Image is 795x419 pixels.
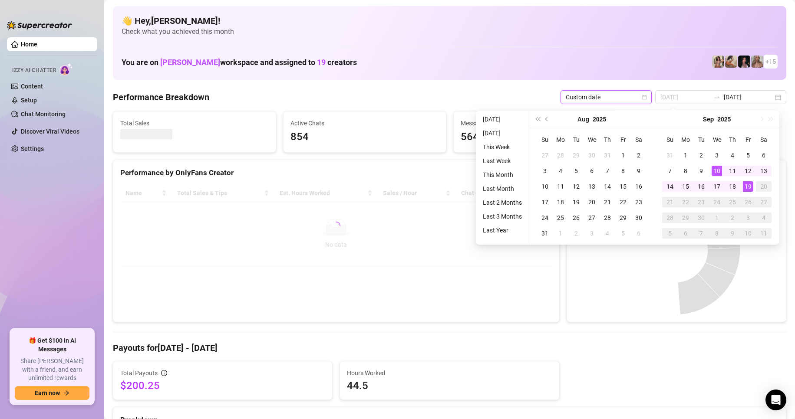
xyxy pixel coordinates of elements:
td: 2025-09-02 [568,226,584,241]
td: 2025-08-02 [631,147,647,163]
div: 17 [540,197,550,207]
td: 2025-09-16 [693,179,709,194]
div: 6 [633,228,644,239]
span: Total Payouts [120,368,158,378]
td: 2025-09-20 [756,179,772,194]
td: 2025-08-17 [537,194,553,210]
td: 2025-09-23 [693,194,709,210]
td: 2025-09-15 [678,179,693,194]
div: 30 [696,213,706,223]
td: 2025-09-04 [725,147,740,163]
span: Share [PERSON_NAME] with a friend, and earn unlimited rewards [15,357,89,383]
div: 1 [680,150,691,160]
th: We [709,132,725,147]
td: 2025-09-02 [693,147,709,163]
img: Avry (@avryjennervip) [712,56,724,68]
li: Last 2 Months [479,197,525,208]
td: 2025-08-23 [631,194,647,210]
td: 2025-09-07 [662,163,678,179]
div: 7 [665,166,675,176]
div: 23 [633,197,644,207]
td: 2025-08-06 [584,163,600,179]
span: Messages Sent [461,118,609,128]
td: 2025-09-10 [709,163,725,179]
div: 9 [633,166,644,176]
div: 3 [540,166,550,176]
td: 2025-08-16 [631,179,647,194]
div: 1 [712,213,722,223]
td: 2025-09-14 [662,179,678,194]
td: 2025-08-09 [631,163,647,179]
div: 4 [602,228,613,239]
div: 22 [618,197,628,207]
td: 2025-07-29 [568,147,584,163]
td: 2025-08-05 [568,163,584,179]
div: 10 [712,166,722,176]
td: 2025-08-29 [615,210,631,226]
div: 31 [540,228,550,239]
div: 18 [555,197,566,207]
div: 29 [618,213,628,223]
td: 2025-09-05 [615,226,631,241]
td: 2025-08-25 [553,210,568,226]
img: Kenzie (@dmaxkenz) [751,56,763,68]
h4: Performance Breakdown [113,91,209,103]
td: 2025-09-12 [740,163,756,179]
div: 31 [602,150,613,160]
div: 29 [571,150,581,160]
td: 2025-09-06 [756,147,772,163]
div: 11 [759,228,769,239]
button: Choose a year [717,111,731,128]
li: Last Year [479,225,525,236]
div: 20 [587,197,597,207]
td: 2025-08-13 [584,179,600,194]
td: 2025-09-11 [725,163,740,179]
td: 2025-09-28 [662,210,678,226]
td: 2025-09-09 [693,163,709,179]
div: 11 [555,181,566,192]
span: Total Sales [120,118,269,128]
td: 2025-09-01 [553,226,568,241]
div: 5 [743,150,753,160]
th: Mo [678,132,693,147]
div: 28 [602,213,613,223]
span: Check what you achieved this month [122,27,778,36]
li: This Week [479,142,525,152]
div: Performance by OnlyFans Creator [120,167,552,179]
li: [DATE] [479,114,525,124]
div: 19 [743,181,753,192]
div: 3 [743,213,753,223]
div: 7 [696,228,706,239]
td: 2025-09-04 [600,226,615,241]
span: $200.25 [120,379,325,393]
h1: You are on workspace and assigned to creators [122,58,357,67]
div: 9 [727,228,738,239]
td: 2025-10-07 [693,226,709,241]
span: calendar [642,95,647,100]
div: 6 [759,150,769,160]
div: 6 [587,166,597,176]
th: Mo [553,132,568,147]
td: 2025-08-01 [615,147,631,163]
td: 2025-09-29 [678,210,693,226]
div: 16 [633,181,644,192]
td: 2025-09-27 [756,194,772,210]
td: 2025-09-30 [693,210,709,226]
td: 2025-09-06 [631,226,647,241]
td: 2025-08-04 [553,163,568,179]
button: Earn nowarrow-right [15,386,89,400]
img: Kayla (@kaylathaylababy) [725,56,737,68]
div: 31 [665,150,675,160]
td: 2025-09-03 [584,226,600,241]
span: + 15 [765,57,776,66]
th: We [584,132,600,147]
td: 2025-08-14 [600,179,615,194]
div: 2 [571,228,581,239]
th: Fr [615,132,631,147]
td: 2025-10-11 [756,226,772,241]
div: 25 [727,197,738,207]
img: Baby (@babyyyybellaa) [738,56,750,68]
button: Last year (Control + left) [533,111,542,128]
td: 2025-10-08 [709,226,725,241]
td: 2025-09-25 [725,194,740,210]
